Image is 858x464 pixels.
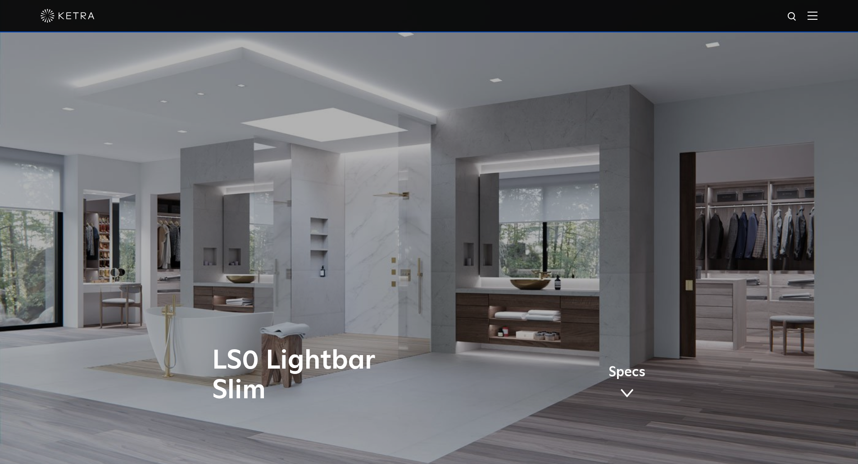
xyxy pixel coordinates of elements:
img: ketra-logo-2019-white [41,9,95,23]
h1: LS0 Lightbar Slim [212,346,467,405]
a: Specs [608,366,645,401]
img: search icon [787,11,798,23]
span: Specs [608,366,645,379]
img: Hamburger%20Nav.svg [808,11,817,20]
